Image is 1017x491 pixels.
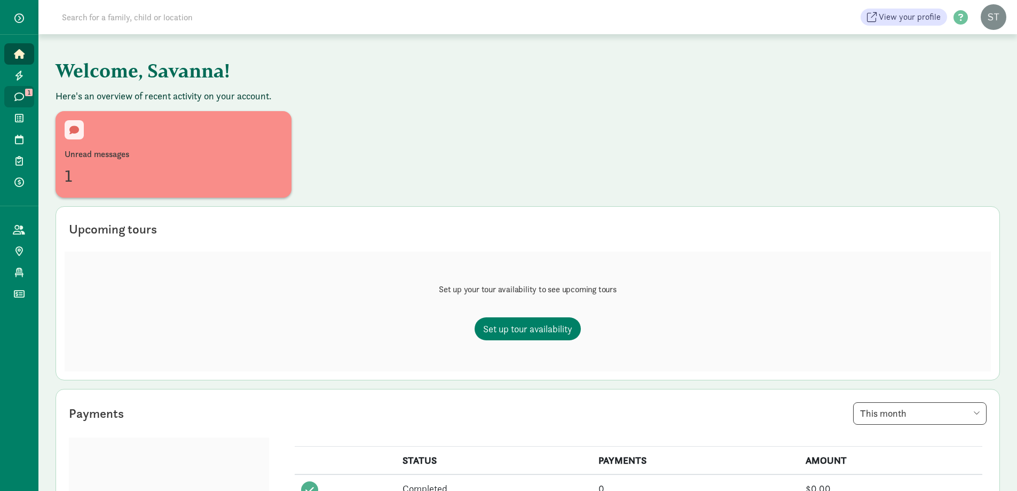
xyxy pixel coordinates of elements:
[592,447,799,475] th: PAYMENTS
[65,163,282,189] div: 1
[396,447,592,475] th: STATUS
[861,9,947,26] a: View your profile
[69,404,124,423] div: Payments
[69,220,157,239] div: Upcoming tours
[799,447,982,475] th: AMOUNT
[4,86,34,107] a: 1
[483,322,572,336] span: Set up tour availability
[56,6,355,28] input: Search for a family, child or location
[25,89,33,96] span: 1
[65,148,282,161] div: Unread messages
[56,111,291,198] a: Unread messages1
[56,90,1000,103] p: Here's an overview of recent activity on your account.
[475,317,581,340] a: Set up tour availability
[439,283,617,296] p: Set up your tour availability to see upcoming tours
[964,440,1017,491] iframe: Chat Widget
[879,11,941,24] span: View your profile
[56,51,584,90] h1: Welcome, Savanna!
